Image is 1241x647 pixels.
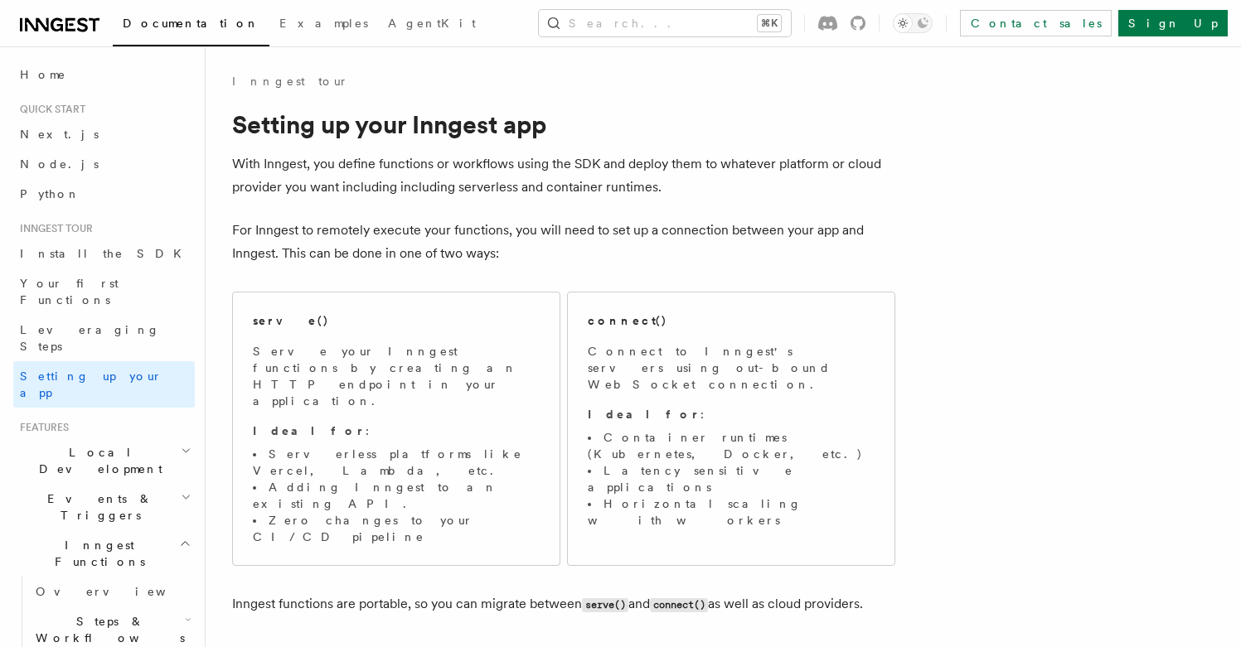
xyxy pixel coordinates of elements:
a: Leveraging Steps [13,315,195,361]
a: Overview [29,577,195,606]
button: Search...⌘K [539,10,791,36]
span: Inngest tour [13,222,93,235]
a: Inngest tour [232,73,348,89]
strong: Ideal for [588,408,700,421]
p: Connect to Inngest's servers using out-bound WebSocket connection. [588,343,875,393]
span: Next.js [20,128,99,141]
p: : [588,406,875,422]
li: Zero changes to your CI/CD pipeline [253,512,540,545]
p: With Inngest, you define functions or workflows using the SDK and deploy them to whatever platfor... [232,152,895,199]
span: Home [20,66,66,83]
code: connect() [650,598,708,612]
span: Leveraging Steps [20,323,160,353]
li: Serverless platforms like Vercel, Lambda, etc. [253,446,540,479]
h1: Setting up your Inngest app [232,109,895,139]
button: Toggle dark mode [893,13,933,33]
strong: Ideal for [253,424,366,437]
a: serve()Serve your Inngest functions by creating an HTTP endpoint in your application.Ideal for:Se... [232,292,560,566]
code: serve() [582,598,628,612]
a: Your first Functions [13,268,195,315]
span: Node.js [20,157,99,171]
p: Inngest functions are portable, so you can migrate between and as well as cloud providers. [232,592,895,616]
a: Node.js [13,149,195,179]
li: Adding Inngest to an existing API. [253,479,540,512]
li: Horizontal scaling with workers [588,495,875,529]
button: Events & Triggers [13,484,195,530]
span: Setting up your app [20,369,162,399]
a: Next.js [13,119,195,149]
li: Container runtimes (Kubernetes, Docker, etc.) [588,429,875,462]
span: Your first Functions [20,277,119,307]
span: Python [20,187,80,200]
a: Python [13,179,195,209]
h2: connect() [588,312,667,329]
span: Inngest Functions [13,537,179,570]
span: Overview [36,585,206,598]
button: Inngest Functions [13,530,195,577]
span: Examples [279,17,368,30]
a: Contact sales [960,10,1112,36]
span: Install the SDK [20,247,191,260]
span: Quick start [13,103,85,116]
span: Events & Triggers [13,490,181,524]
p: Serve your Inngest functions by creating an HTTP endpoint in your application. [253,343,540,409]
a: Sign Up [1118,10,1228,36]
span: Documentation [123,17,259,30]
li: Latency sensitive applications [588,462,875,495]
a: Home [13,60,195,89]
a: Install the SDK [13,239,195,268]
a: AgentKit [378,5,486,45]
a: Examples [269,5,378,45]
p: For Inngest to remotely execute your functions, you will need to set up a connection between your... [232,219,895,265]
button: Local Development [13,437,195,484]
a: Setting up your app [13,361,195,408]
span: Local Development [13,444,181,477]
a: connect()Connect to Inngest's servers using out-bound WebSocket connection.Ideal for:Container ru... [567,292,895,566]
p: : [253,422,540,439]
a: Documentation [113,5,269,46]
span: AgentKit [388,17,476,30]
span: Features [13,421,69,434]
h2: serve() [253,312,329,329]
kbd: ⌘K [758,15,781,31]
span: Steps & Workflows [29,613,185,646]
